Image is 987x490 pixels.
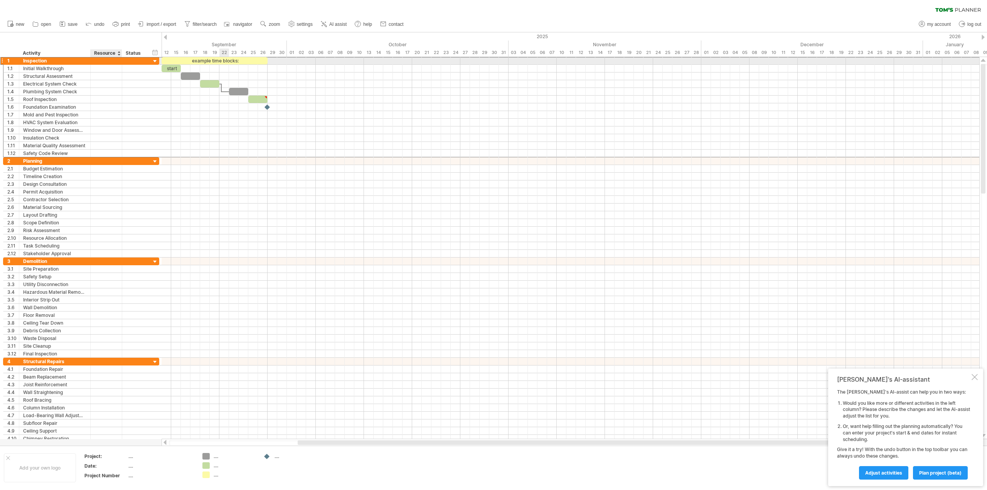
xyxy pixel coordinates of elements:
div: Monday, 20 October 2025 [412,49,422,57]
div: .... [214,471,256,478]
div: Thursday, 6 November 2025 [537,49,547,57]
div: start [162,65,181,72]
div: 1.2 [7,72,19,80]
div: Load-Bearing Wall Adjustment [23,412,86,419]
div: 1 [7,57,19,64]
div: Wednesday, 3 December 2025 [721,49,730,57]
div: Monday, 8 December 2025 [750,49,759,57]
div: 4.1 [7,365,19,373]
div: Thursday, 4 December 2025 [730,49,740,57]
div: 2.9 [7,227,19,234]
div: Friday, 17 October 2025 [403,49,412,57]
div: Thursday, 11 December 2025 [778,49,788,57]
div: 1.10 [7,134,19,141]
div: 4.3 [7,381,19,388]
div: Wednesday, 31 December 2025 [913,49,923,57]
a: print [111,19,132,29]
div: Wednesday, 1 October 2025 [287,49,296,57]
div: Tuesday, 18 November 2025 [615,49,624,57]
span: undo [94,22,104,27]
div: 1.11 [7,142,19,149]
div: Monday, 22 December 2025 [846,49,856,57]
div: Roof Inspection [23,96,86,103]
div: Friday, 21 November 2025 [643,49,653,57]
div: 1.12 [7,150,19,157]
a: settings [286,19,315,29]
div: Resource [94,49,118,57]
div: 3.4 [7,288,19,296]
div: Layout Drafting [23,211,86,219]
span: open [41,22,51,27]
span: help [363,22,372,27]
div: Thursday, 23 October 2025 [441,49,451,57]
div: Thursday, 16 October 2025 [393,49,403,57]
div: Add your own logo [4,453,76,482]
div: Tuesday, 25 November 2025 [663,49,672,57]
div: Debris Collection [23,327,86,334]
span: print [121,22,130,27]
div: Friday, 14 November 2025 [595,49,605,57]
div: Monday, 22 September 2025 [219,49,229,57]
div: 3.12 [7,350,19,357]
div: 2.5 [7,196,19,203]
div: Thursday, 9 October 2025 [345,49,354,57]
a: contact [378,19,406,29]
div: Material Quality Assessment [23,142,86,149]
div: .... [128,453,193,460]
div: 2.4 [7,188,19,195]
div: Tuesday, 28 October 2025 [470,49,480,57]
span: zoom [269,22,280,27]
div: example time blocks: [162,57,268,64]
div: Thursday, 18 September 2025 [200,49,210,57]
li: Would you like more or different activities in the left column? Please describe the changes and l... [843,400,970,419]
div: Friday, 26 September 2025 [258,49,268,57]
div: Budget Estimation [23,165,86,172]
div: 4.6 [7,404,19,411]
div: Material Sourcing [23,204,86,211]
div: 2.7 [7,211,19,219]
div: 2.6 [7,204,19,211]
div: Thursday, 25 December 2025 [875,49,884,57]
div: Resource Allocation [23,234,86,242]
div: 3.11 [7,342,19,350]
div: Wednesday, 29 October 2025 [480,49,489,57]
div: 2.8 [7,219,19,226]
div: Friday, 10 October 2025 [354,49,364,57]
span: settings [297,22,313,27]
div: Friday, 19 December 2025 [836,49,846,57]
div: .... [275,453,317,460]
div: 2.10 [7,234,19,242]
div: Subfloor Repair [23,419,86,427]
span: new [16,22,24,27]
div: Structural Repairs [23,358,86,365]
div: Thursday, 30 October 2025 [489,49,499,57]
div: 2.3 [7,180,19,188]
div: Planning [23,157,86,165]
span: navigator [233,22,252,27]
div: Insulation Check [23,134,86,141]
div: Wednesday, 19 November 2025 [624,49,634,57]
div: Monday, 24 November 2025 [653,49,663,57]
a: undo [84,19,107,29]
div: 4.4 [7,389,19,396]
div: Monday, 17 November 2025 [605,49,615,57]
div: Project Number [84,472,127,479]
div: Wednesday, 17 December 2025 [817,49,827,57]
div: Thursday, 1 January 2026 [923,49,933,57]
div: 3.3 [7,281,19,288]
span: log out [967,22,981,27]
a: Adjust activities [859,466,908,480]
div: 3.2 [7,273,19,280]
div: Tuesday, 16 December 2025 [807,49,817,57]
div: Tuesday, 6 January 2026 [952,49,962,57]
span: import / export [147,22,176,27]
div: Permit Acquisition [23,188,86,195]
div: Friday, 3 October 2025 [306,49,316,57]
div: Thursday, 8 January 2026 [971,49,981,57]
div: Tuesday, 30 December 2025 [904,49,913,57]
div: Wednesday, 24 September 2025 [239,49,248,57]
div: Tuesday, 23 September 2025 [229,49,239,57]
span: my account [927,22,951,27]
div: September 2025 [75,40,287,49]
span: plan project (beta) [919,470,962,476]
